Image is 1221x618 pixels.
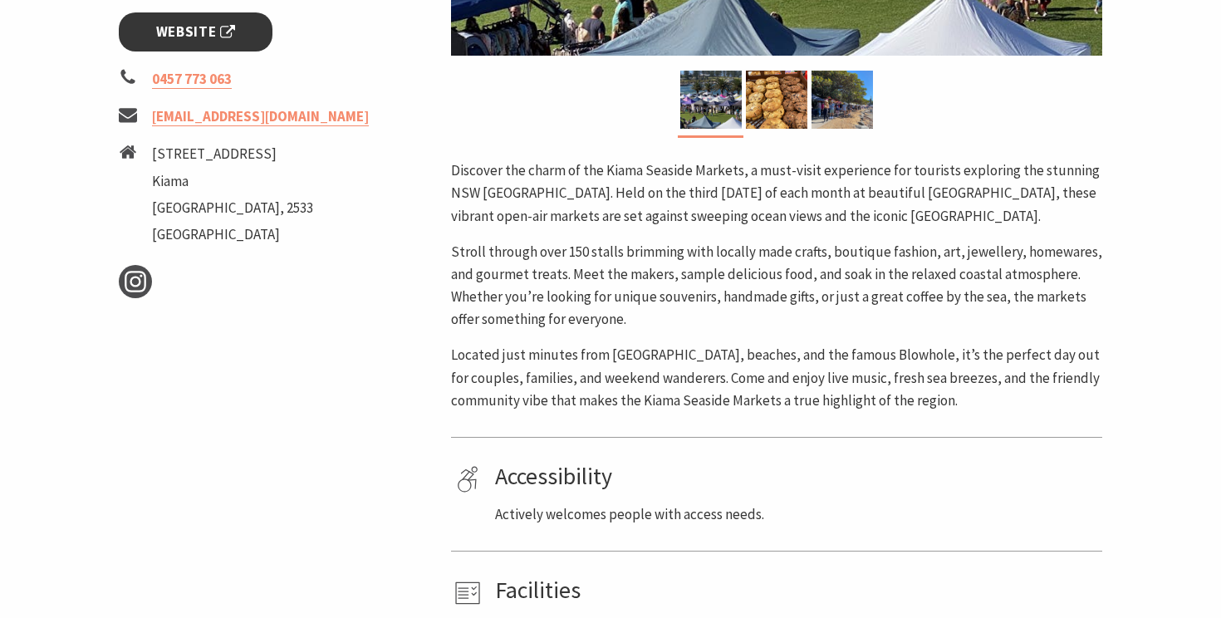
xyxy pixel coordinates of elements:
[152,70,232,89] a: 0457 773 063
[451,159,1102,228] p: Discover the charm of the Kiama Seaside Markets, a must-visit experience for tourists exploring t...
[812,71,873,129] img: market photo
[152,223,313,246] li: [GEOGRAPHIC_DATA]
[746,71,807,129] img: Market ptoduce
[451,344,1102,412] p: Located just minutes from [GEOGRAPHIC_DATA], beaches, and the famous Blowhole, it’s the perfect d...
[152,170,313,193] li: Kiama
[495,463,1096,491] h4: Accessibility
[495,576,1096,605] h4: Facilities
[156,21,236,43] span: Website
[152,107,369,126] a: [EMAIL_ADDRESS][DOMAIN_NAME]
[680,71,742,129] img: Kiama Seaside Market
[119,12,272,51] a: Website
[152,143,313,165] li: [STREET_ADDRESS]
[495,503,1096,526] p: Actively welcomes people with access needs.
[152,197,313,219] li: [GEOGRAPHIC_DATA], 2533
[451,241,1102,331] p: Stroll through over 150 stalls brimming with locally made crafts, boutique fashion, art, jeweller...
